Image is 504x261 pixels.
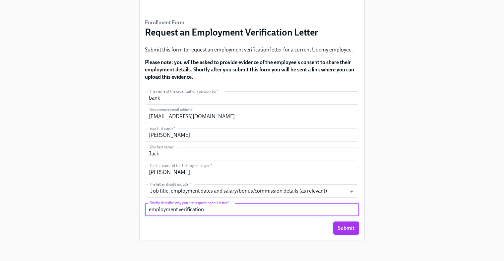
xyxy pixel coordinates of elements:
span: Submit [338,225,354,231]
p: Submit this form to request an employment verification letter for a current Udemy employee. [145,46,359,53]
h6: Enrollment Form [145,19,318,26]
button: Submit [333,221,359,235]
button: Open [346,186,357,197]
h3: Request an Employment Verification Letter [145,26,318,38]
strong: Please note: you will be asked to provide evidence of the employee's consent to share their emplo... [145,59,354,80]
